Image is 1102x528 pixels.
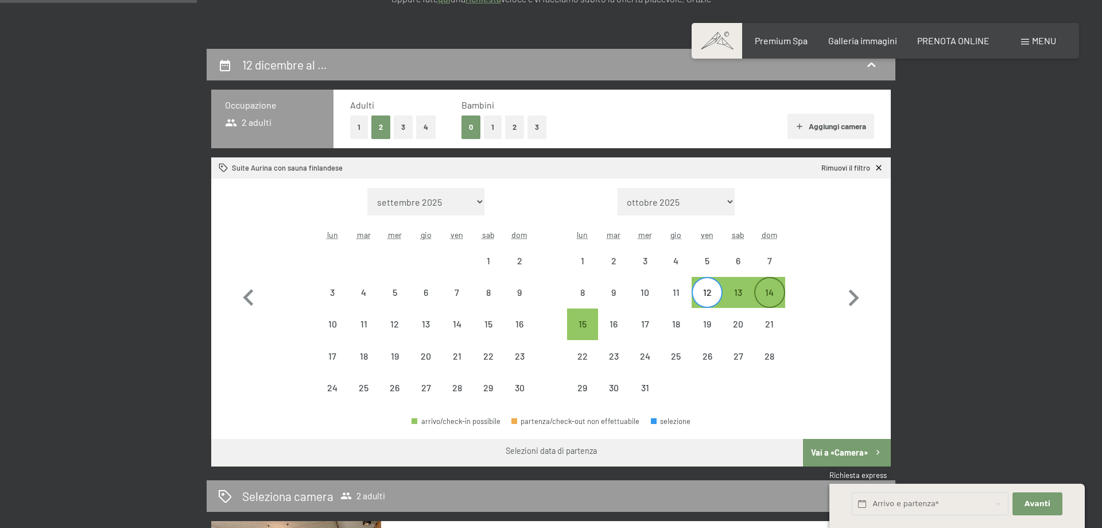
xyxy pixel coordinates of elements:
[340,490,385,502] span: 2 adulti
[410,372,441,403] div: Thu Nov 27 2025
[318,383,347,412] div: 24
[803,439,891,467] button: Vai a «Camera»
[317,277,348,308] div: Mon Nov 03 2025
[638,230,652,240] abbr: mercoledì
[567,277,598,308] div: partenza/check-out non effettuabile
[317,309,348,340] div: partenza/check-out non effettuabile
[661,245,692,276] div: partenza/check-out non effettuabile
[379,277,410,308] div: partenza/check-out non effettuabile
[504,245,535,276] div: Sun Nov 02 2025
[379,341,410,372] div: partenza/check-out non effettuabile
[630,256,659,285] div: 3
[630,383,659,412] div: 31
[474,288,503,317] div: 8
[598,341,629,372] div: Tue Dec 23 2025
[567,309,598,340] div: Mon Dec 15 2025
[504,309,535,340] div: partenza/check-out non effettuabile
[630,352,659,380] div: 24
[473,277,504,308] div: Sat Nov 08 2025
[723,277,754,308] div: Sat Dec 13 2025
[379,277,410,308] div: Wed Nov 05 2025
[598,277,629,308] div: Tue Dec 09 2025
[755,35,808,46] span: Premium Spa
[410,277,441,308] div: partenza/check-out non effettuabile
[371,115,390,139] button: 2
[723,309,754,340] div: partenza/check-out non effettuabile
[350,115,368,139] button: 1
[348,309,379,340] div: partenza/check-out non effettuabile
[441,341,472,372] div: Fri Nov 21 2025
[599,319,628,348] div: 16
[754,277,785,308] div: partenza/check-out possibile
[723,341,754,372] div: partenza/check-out non effettuabile
[357,230,371,240] abbr: martedì
[599,352,628,380] div: 23
[754,341,785,372] div: Sun Dec 28 2025
[568,288,597,317] div: 8
[443,352,471,380] div: 21
[412,383,440,412] div: 27
[693,319,721,348] div: 19
[651,418,691,425] div: selezione
[662,256,690,285] div: 4
[388,230,402,240] abbr: mercoledì
[692,341,723,372] div: partenza/check-out non effettuabile
[242,488,333,504] h2: Seleziona camera
[661,341,692,372] div: Thu Dec 25 2025
[317,372,348,403] div: Mon Nov 24 2025
[225,116,271,129] span: 2 adulti
[443,319,471,348] div: 14
[577,230,588,240] abbr: lunedì
[506,445,597,457] div: Selezioni data di partenza
[630,319,659,348] div: 17
[568,319,597,348] div: 15
[607,230,620,240] abbr: martedì
[527,115,546,139] button: 3
[473,372,504,403] div: partenza/check-out non effettuabile
[505,319,534,348] div: 16
[723,277,754,308] div: partenza/check-out possibile
[348,277,379,308] div: partenza/check-out non effettuabile
[724,288,752,317] div: 13
[348,341,379,372] div: Tue Nov 18 2025
[692,341,723,372] div: Fri Dec 26 2025
[598,341,629,372] div: partenza/check-out non effettuabile
[837,188,870,404] button: Mese successivo
[821,163,883,174] a: Rimuovi il filtro
[474,256,503,285] div: 1
[349,383,378,412] div: 25
[504,372,535,403] div: partenza/check-out non effettuabile
[348,372,379,403] div: partenza/check-out non effettuabile
[473,372,504,403] div: Sat Nov 29 2025
[629,341,660,372] div: Wed Dec 24 2025
[441,372,472,403] div: partenza/check-out non effettuabile
[379,309,410,340] div: partenza/check-out non effettuabile
[348,341,379,372] div: partenza/check-out non effettuabile
[1032,35,1056,46] span: Menu
[917,35,990,46] span: PRENOTA ONLINE
[410,372,441,403] div: partenza/check-out non effettuabile
[421,230,432,240] abbr: giovedì
[599,256,628,285] div: 2
[443,288,471,317] div: 7
[732,230,744,240] abbr: sabato
[348,309,379,340] div: Tue Nov 11 2025
[461,115,480,139] button: 0
[567,372,598,403] div: partenza/check-out non effettuabile
[412,352,440,380] div: 20
[474,319,503,348] div: 15
[473,277,504,308] div: partenza/check-out non effettuabile
[567,277,598,308] div: Mon Dec 08 2025
[318,352,347,380] div: 17
[598,245,629,276] div: partenza/check-out non effettuabile
[441,341,472,372] div: partenza/check-out non effettuabile
[412,418,500,425] div: arrivo/check-in possibile
[598,245,629,276] div: Tue Dec 02 2025
[461,99,494,110] span: Bambini
[829,471,887,480] span: Richiesta express
[661,277,692,308] div: Thu Dec 11 2025
[484,115,502,139] button: 1
[318,319,347,348] div: 10
[692,245,723,276] div: partenza/check-out non effettuabile
[754,245,785,276] div: Sun Dec 07 2025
